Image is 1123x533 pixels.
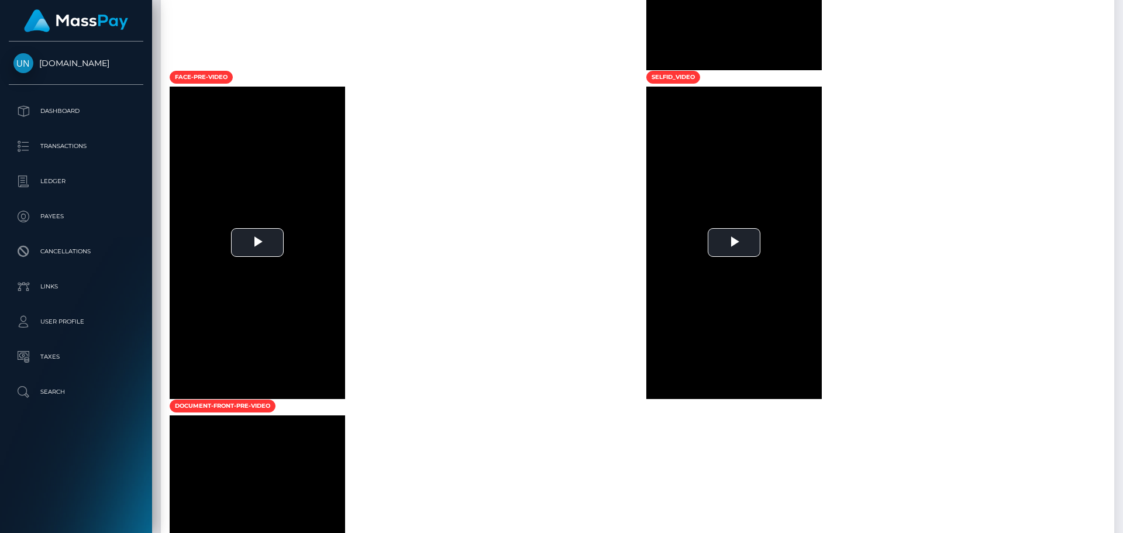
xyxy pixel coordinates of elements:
a: User Profile [9,307,143,336]
img: MassPay Logo [24,9,128,32]
p: Cancellations [13,243,139,260]
img: Unlockt.me [13,53,33,73]
p: Payees [13,208,139,225]
span: [DOMAIN_NAME] [9,58,143,68]
span: face-pre-video [170,71,233,84]
button: Play Video [231,228,284,257]
a: Dashboard [9,97,143,126]
p: Taxes [13,348,139,366]
p: Links [13,278,139,295]
a: Transactions [9,132,143,161]
p: Search [13,383,139,401]
span: selfid_video [646,71,700,84]
a: Ledger [9,167,143,196]
a: Payees [9,202,143,231]
a: Search [9,377,143,407]
p: Transactions [13,137,139,155]
p: Ledger [13,173,139,190]
div: Video Player [170,87,345,398]
div: Video Player [646,87,822,398]
a: Taxes [9,342,143,372]
a: Cancellations [9,237,143,266]
a: Links [9,272,143,301]
button: Play Video [708,228,760,257]
span: document-front-pre-video [170,400,275,412]
p: Dashboard [13,102,139,120]
p: User Profile [13,313,139,331]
